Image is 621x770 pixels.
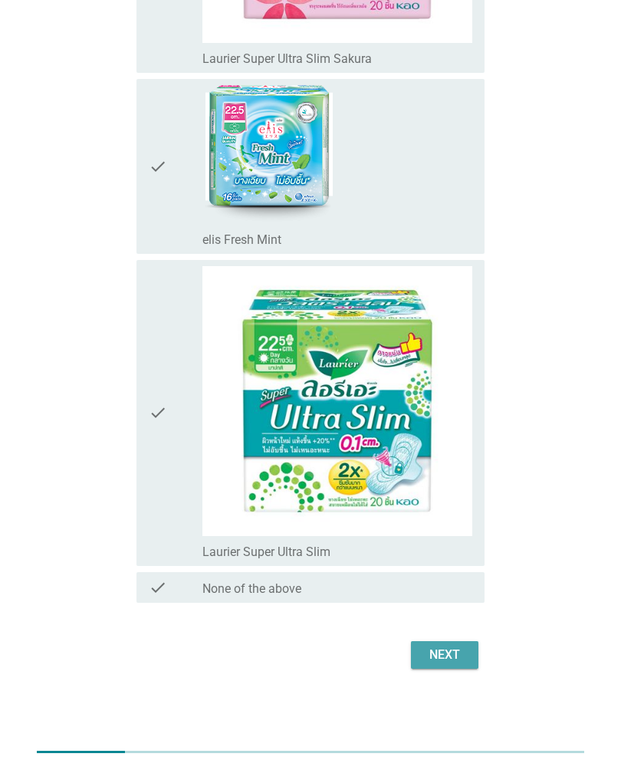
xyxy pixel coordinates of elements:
img: 1d16f1ea-5609-4257-89f0-9e8c619de6d3-elis-freshmint-22.5-16pc.png [202,85,335,224]
i: check [149,85,167,248]
label: None of the above [202,581,301,597]
div: Next [423,646,466,664]
button: Next [411,641,478,669]
label: elis Fresh Mint [202,232,281,248]
img: 6bd75999-55f3-43dd-8cdb-a45b8cc376d8-LSSG-22.5-20-pcs-F.jpg [202,266,472,536]
label: Laurier Super Ultra Slim Sakura [202,51,372,67]
label: Laurier Super Ultra Slim [202,545,330,560]
i: check [149,266,167,560]
i: check [149,578,167,597]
